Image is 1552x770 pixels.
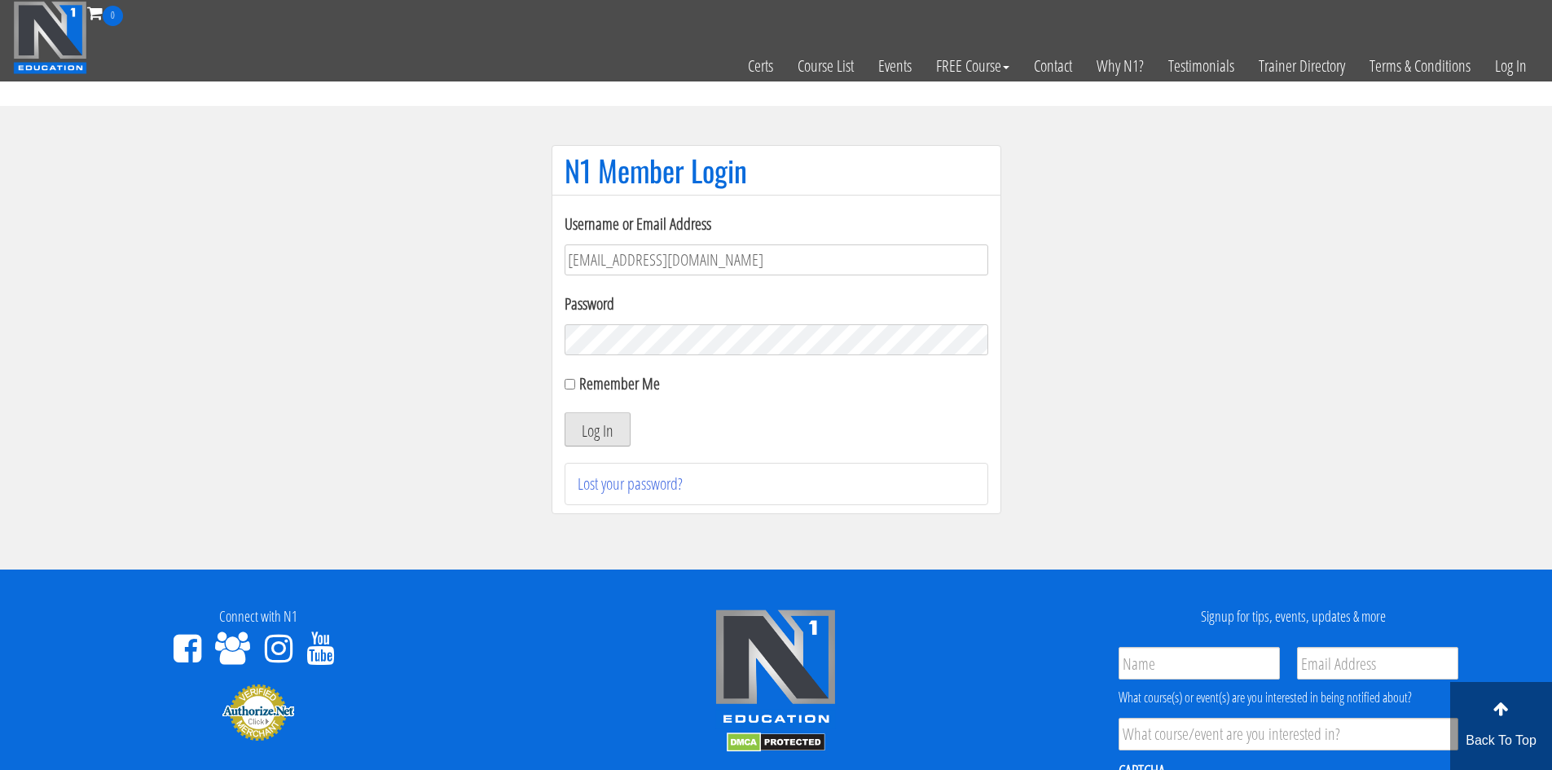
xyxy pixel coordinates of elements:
a: Why N1? [1084,26,1156,106]
a: Contact [1022,26,1084,106]
a: Lost your password? [578,473,683,495]
input: What course/event are you interested in? [1119,718,1458,750]
h4: Connect with N1 [12,609,505,625]
span: 0 [103,6,123,26]
label: Username or Email Address [565,212,988,236]
a: Terms & Conditions [1357,26,1483,106]
img: n1-education [13,1,87,74]
a: 0 [87,2,123,24]
a: Trainer Directory [1246,26,1357,106]
div: What course(s) or event(s) are you interested in being notified about? [1119,688,1458,707]
h4: Signup for tips, events, updates & more [1047,609,1540,625]
img: n1-edu-logo [714,609,837,729]
a: Events [866,26,924,106]
img: Authorize.Net Merchant - Click to Verify [222,683,295,741]
label: Password [565,292,988,316]
a: Testimonials [1156,26,1246,106]
a: FREE Course [924,26,1022,106]
a: Certs [736,26,785,106]
h1: N1 Member Login [565,154,988,187]
label: Remember Me [579,372,660,394]
input: Email Address [1297,647,1458,680]
p: Back To Top [1450,731,1552,750]
a: Log In [1483,26,1539,106]
img: DMCA.com Protection Status [727,733,825,752]
button: Log In [565,412,631,447]
a: Course List [785,26,866,106]
input: Name [1119,647,1280,680]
